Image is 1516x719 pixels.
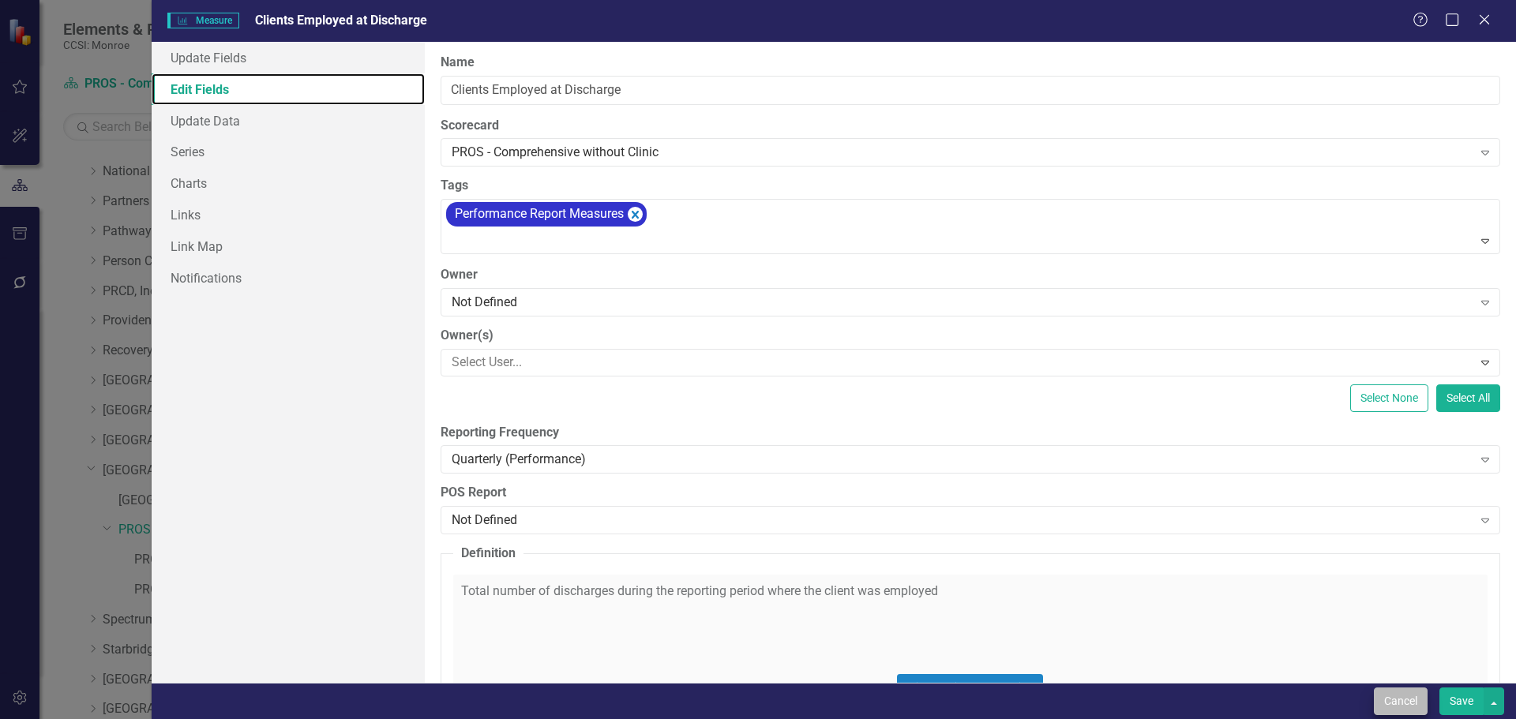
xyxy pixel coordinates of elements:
legend: Definition [453,545,523,563]
a: Links [152,199,425,230]
span: Clients Employed at Discharge [255,13,427,28]
a: Update Fields [152,42,425,73]
span: Measure [167,13,239,28]
div: Not Defined [452,293,1473,311]
button: Save [1439,687,1484,715]
span: Performance Report Measures [455,206,624,221]
label: Name [441,54,1500,72]
a: Charts [152,167,425,199]
div: Not Defined [452,511,1473,530]
button: Click to activate HTML editor [897,674,1043,699]
a: Notifications [152,262,425,294]
label: Owner(s) [441,327,1500,345]
label: Scorecard [441,117,1500,135]
label: Owner [441,266,1500,284]
button: Select None [1350,384,1428,412]
label: POS Report [441,484,1500,502]
div: Remove [object Object] [628,207,643,222]
button: Select All [1436,384,1500,412]
a: Series [152,136,425,167]
label: Tags [441,177,1500,195]
div: PROS - Comprehensive without Clinic [452,144,1473,162]
input: Measure Name [441,76,1500,105]
a: Update Data [152,105,425,137]
label: Reporting Frequency [441,424,1500,442]
button: Cancel [1374,687,1428,715]
a: Edit Fields [152,73,425,105]
a: Link Map [152,230,425,262]
div: Quarterly (Performance) [452,451,1473,469]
